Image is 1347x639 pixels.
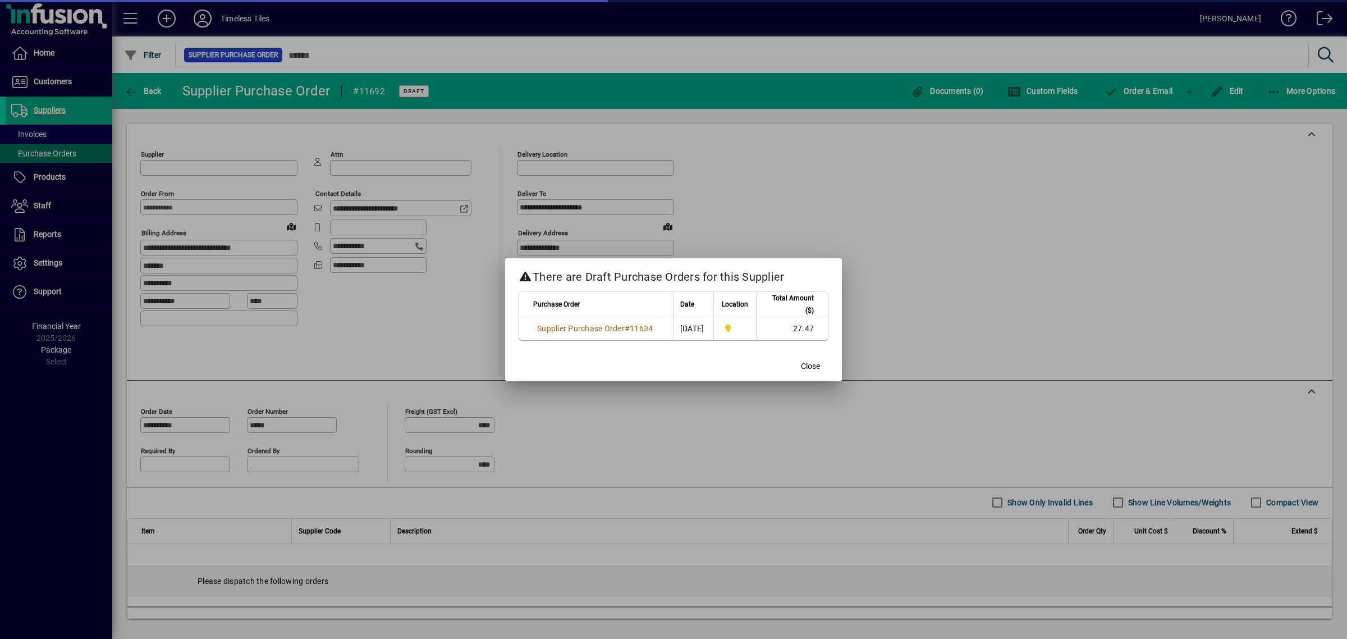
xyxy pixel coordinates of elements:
[630,324,653,333] span: 11634
[756,317,828,340] td: 27.47
[763,292,814,317] span: Total Amount ($)
[505,258,842,291] h2: There are Draft Purchase Orders for this Supplier
[721,322,750,335] span: Dunedin
[680,298,694,311] span: Date
[673,317,713,340] td: [DATE]
[537,324,625,333] span: Supplier Purchase Order
[722,298,748,311] span: Location
[533,322,657,335] a: Supplier Purchase Order#11634
[533,298,580,311] span: Purchase Order
[801,360,820,372] span: Close
[792,357,828,377] button: Close
[625,324,630,333] span: #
